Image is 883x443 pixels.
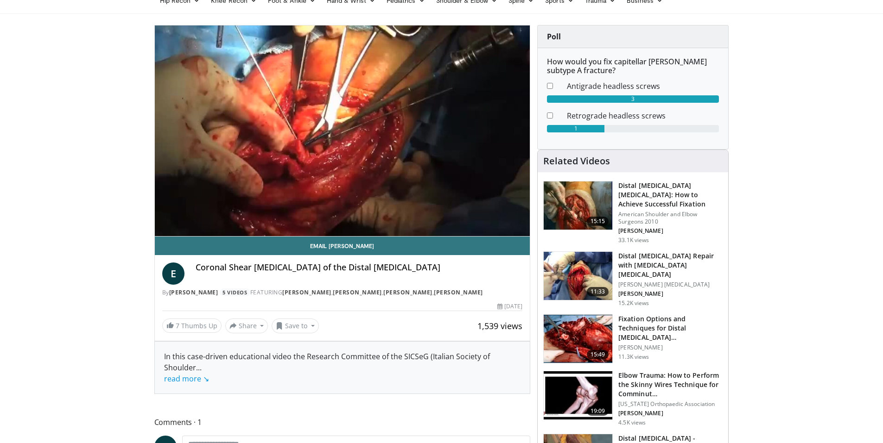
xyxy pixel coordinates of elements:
[618,419,646,426] p: 4.5K views
[162,288,523,297] div: By FEATURING , , ,
[543,156,610,167] h4: Related Videos
[547,125,604,132] div: 1
[169,288,218,296] a: [PERSON_NAME]
[154,416,531,428] span: Comments 1
[272,318,319,333] button: Save to
[618,290,723,298] p: [PERSON_NAME]
[282,288,331,296] a: [PERSON_NAME]
[547,95,719,103] div: 3
[587,350,609,359] span: 15:49
[176,321,179,330] span: 7
[164,351,521,384] div: In this case-driven educational video the Research Committee of the SICSeG (Italian Society of Sh...
[618,227,723,235] p: [PERSON_NAME]
[164,374,209,384] a: read more ↘
[618,251,723,279] h3: Distal [MEDICAL_DATA] Repair with [MEDICAL_DATA] [MEDICAL_DATA]
[618,314,723,342] h3: Fixation Options and Techniques for Distal [MEDICAL_DATA] [MEDICAL_DATA]
[220,288,250,296] a: 5 Videos
[162,318,222,333] a: 7 Thumbs Up
[543,181,723,244] a: 15:15 Distal [MEDICAL_DATA] [MEDICAL_DATA]: How to Achieve Successful Fixation American Shoulder ...
[196,262,523,273] h4: Coronal Shear [MEDICAL_DATA] of the Distal [MEDICAL_DATA]
[544,181,612,230] img: shawn_1.png.150x105_q85_crop-smart_upscale.jpg
[333,288,382,296] a: [PERSON_NAME]
[543,314,723,363] a: 15:49 Fixation Options and Techniques for Distal [MEDICAL_DATA] [MEDICAL_DATA] [PERSON_NAME] 11.3...
[544,371,612,419] img: 208aabb9-6895-4f6e-b598-36ea6e60126a.150x105_q85_crop-smart_upscale.jpg
[587,217,609,226] span: 15:15
[618,400,723,408] p: [US_STATE] Orthopaedic Association
[618,211,723,225] p: American Shoulder and Elbow Surgeons 2010
[225,318,268,333] button: Share
[618,281,723,288] p: [PERSON_NAME] [MEDICAL_DATA]
[544,252,612,300] img: 96ff3178-9bc5-44d7-83c1-7bb6291c9b10.150x105_q85_crop-smart_upscale.jpg
[560,110,726,121] dd: Retrograde headless screws
[618,344,723,351] p: [PERSON_NAME]
[155,237,530,255] a: Email [PERSON_NAME]
[587,287,609,296] span: 11:33
[162,262,184,285] a: E
[544,315,612,363] img: stein_3.png.150x105_q85_crop-smart_upscale.jpg
[434,288,483,296] a: [PERSON_NAME]
[560,81,726,92] dd: Antigrade headless screws
[618,299,649,307] p: 15.2K views
[497,302,522,311] div: [DATE]
[383,288,432,296] a: [PERSON_NAME]
[164,362,209,384] span: ...
[618,371,723,399] h3: Elbow Trauma: How to Perform the Skinny Wires Technique for Comminut…
[618,410,723,417] p: [PERSON_NAME]
[618,237,649,244] p: 33.1K views
[155,25,530,237] video-js: Video Player
[477,320,522,331] span: 1,539 views
[547,57,719,75] h6: How would you fix capitellar [PERSON_NAME] subtype A fracture?
[618,181,723,209] h3: Distal [MEDICAL_DATA] [MEDICAL_DATA]: How to Achieve Successful Fixation
[543,251,723,307] a: 11:33 Distal [MEDICAL_DATA] Repair with [MEDICAL_DATA] [MEDICAL_DATA] [PERSON_NAME] [MEDICAL_DATA...
[587,406,609,416] span: 19:09
[543,371,723,426] a: 19:09 Elbow Trauma: How to Perform the Skinny Wires Technique for Comminut… [US_STATE] Orthopaedi...
[618,353,649,361] p: 11.3K views
[547,31,561,42] strong: Poll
